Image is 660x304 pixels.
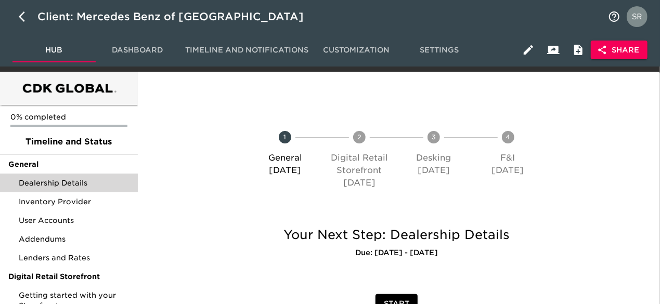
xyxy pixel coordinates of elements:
[516,37,541,62] button: Edit Hub
[627,6,648,27] img: Profile
[10,112,127,122] p: 0% completed
[102,44,173,57] span: Dashboard
[475,164,541,177] p: [DATE]
[19,234,130,244] span: Addendums
[321,44,392,57] span: Customization
[236,227,558,243] h5: Your Next Step: Dealership Details
[327,152,393,177] p: Digital Retail Storefront
[8,159,130,169] span: General
[19,253,130,263] span: Lenders and Rates
[8,271,130,282] span: Digital Retail Storefront
[19,44,89,57] span: Hub
[37,8,318,25] div: Client: Mercedes Benz of [GEOGRAPHIC_DATA]
[400,164,467,177] p: [DATE]
[252,164,318,177] p: [DATE]
[475,152,541,164] p: F&I
[506,133,510,141] text: 4
[8,136,130,148] span: Timeline and Status
[432,133,436,141] text: 3
[236,247,558,259] h6: Due: [DATE] - [DATE]
[591,41,648,60] button: Share
[599,44,639,57] span: Share
[19,178,130,188] span: Dealership Details
[357,133,361,141] text: 2
[566,37,591,62] button: Internal Notes and Comments
[541,37,566,62] button: Client View
[602,4,627,29] button: notifications
[327,177,393,189] p: [DATE]
[404,44,475,57] span: Settings
[284,133,287,141] text: 1
[185,44,308,57] span: Timeline and Notifications
[19,196,130,207] span: Inventory Provider
[19,215,130,226] span: User Accounts
[252,152,318,164] p: General
[400,152,467,164] p: Desking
